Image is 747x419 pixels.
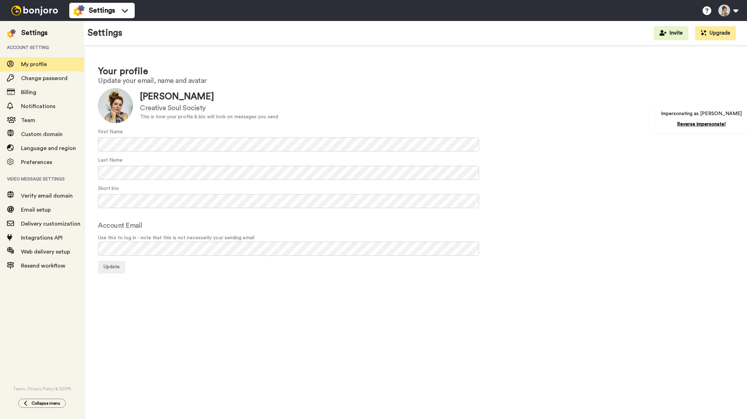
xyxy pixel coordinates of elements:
[98,261,125,274] button: Update
[21,132,63,137] span: Custom domain
[140,90,278,103] div: [PERSON_NAME]
[8,6,61,15] img: bj-logo-header-white.svg
[98,157,122,164] label: Last Name
[98,77,733,85] h2: Update your email, name and avatar
[87,28,122,38] h1: Settings
[98,66,733,77] h1: Your profile
[21,235,63,241] span: Integrations API
[21,76,68,81] span: Change password
[21,159,52,165] span: Preferences
[661,110,742,117] p: Impersonating as [PERSON_NAME]
[21,221,80,227] span: Delivery customization
[21,193,73,199] span: Verify email domain
[21,90,36,95] span: Billing
[104,264,120,269] span: Update
[695,26,736,40] button: Upgrade
[21,145,76,151] span: Language and region
[21,207,51,213] span: Email setup
[140,113,278,121] div: This is how your profile & bio will look on messages you send
[98,185,119,192] label: Short bio
[89,6,115,15] span: Settings
[18,399,66,408] button: Collapse menu
[98,128,123,136] label: First Name
[7,29,16,38] img: settings-colored.svg
[21,263,65,269] span: Resend workflow
[31,400,60,406] span: Collapse menu
[677,122,726,127] a: Reverse impersonate!
[21,118,35,123] span: Team
[21,104,55,109] span: Notifications
[98,234,733,242] span: Use this to log in - note that this is not necessarily your sending email
[21,28,48,38] div: Settings
[73,5,85,16] img: settings-colored.svg
[21,62,47,67] span: My profile
[21,249,70,255] span: Web delivery setup
[98,220,142,231] label: Account Email
[140,103,278,113] div: Creative Soul Society
[654,26,688,40] button: Invite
